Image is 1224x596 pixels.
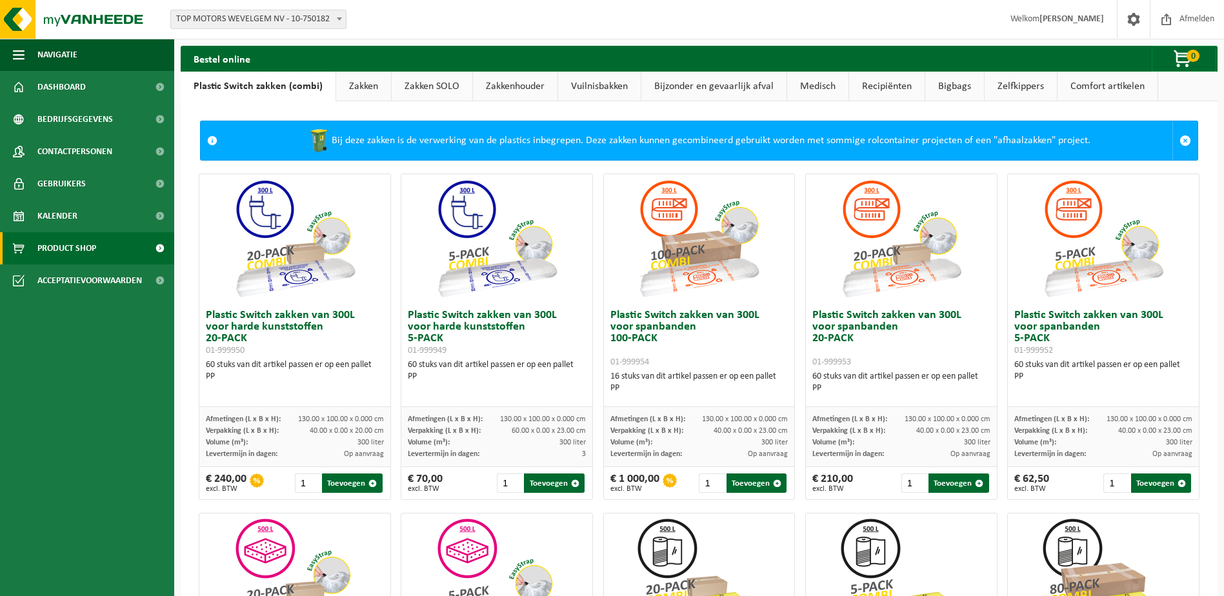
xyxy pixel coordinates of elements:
a: Zakken SOLO [392,72,472,101]
span: 40.00 x 0.00 x 20.00 cm [310,427,384,435]
div: 60 stuks van dit artikel passen er op een pallet [1014,359,1192,382]
a: Zelfkippers [985,72,1057,101]
span: 01-999954 [610,357,649,367]
input: 1 [497,473,523,493]
span: Acceptatievoorwaarden [37,264,142,297]
span: excl. BTW [610,485,659,493]
span: Gebruikers [37,168,86,200]
span: Levertermijn in dagen: [1014,450,1086,458]
div: € 1 000,00 [610,473,659,493]
span: Afmetingen (L x B x H): [206,415,281,423]
span: TOP MOTORS WEVELGEM NV - 10-750182 [171,10,346,28]
a: Zakken [336,72,391,101]
h3: Plastic Switch zakken van 300L voor spanbanden 20-PACK [812,310,990,368]
span: 01-999949 [408,346,446,355]
span: Levertermijn in dagen: [408,450,479,458]
span: 40.00 x 0.00 x 23.00 cm [714,427,788,435]
span: Verpakking (L x B x H): [206,427,279,435]
a: Vuilnisbakken [558,72,641,101]
input: 1 [1103,473,1129,493]
span: Product Shop [37,232,96,264]
h3: Plastic Switch zakken van 300L voor spanbanden 100-PACK [610,310,788,368]
span: Volume (m³): [812,439,854,446]
span: 01-999952 [1014,346,1053,355]
a: Zakkenhouder [473,72,557,101]
span: Op aanvraag [950,450,990,458]
span: 130.00 x 100.00 x 0.000 cm [905,415,990,423]
span: 130.00 x 100.00 x 0.000 cm [1107,415,1192,423]
span: Verpakking (L x B x H): [610,427,683,435]
span: 0 [1187,50,1199,62]
button: Toevoegen [322,473,382,493]
h3: Plastic Switch zakken van 300L voor harde kunststoffen 5-PACK [408,310,586,356]
button: Toevoegen [1131,473,1191,493]
span: 300 liter [357,439,384,446]
a: Comfort artikelen [1058,72,1158,101]
span: Volume (m³): [206,439,248,446]
div: 60 stuks van dit artikel passen er op een pallet [206,359,384,382]
div: 16 stuks van dit artikel passen er op een pallet [610,371,788,394]
h2: Bestel online [181,46,263,71]
span: Verpakking (L x B x H): [408,427,481,435]
div: PP [206,371,384,382]
span: 01-999950 [206,346,245,355]
img: 01-999952 [1039,174,1168,303]
button: Toevoegen [928,473,988,493]
span: Verpakking (L x B x H): [1014,427,1087,435]
span: Verpakking (L x B x H): [812,427,885,435]
input: 1 [901,473,927,493]
div: € 240,00 [206,473,246,493]
span: TOP MOTORS WEVELGEM NV - 10-750182 [170,10,346,29]
span: 130.00 x 100.00 x 0.000 cm [702,415,788,423]
input: 1 [699,473,725,493]
img: 01-999949 [432,174,561,303]
a: Bijzonder en gevaarlijk afval [641,72,787,101]
span: 60.00 x 0.00 x 23.00 cm [512,427,586,435]
span: Levertermijn in dagen: [812,450,884,458]
span: Op aanvraag [1152,450,1192,458]
span: Op aanvraag [344,450,384,458]
span: Volume (m³): [1014,439,1056,446]
span: 130.00 x 100.00 x 0.000 cm [500,415,586,423]
h3: Plastic Switch zakken van 300L voor harde kunststoffen 20-PACK [206,310,384,356]
span: excl. BTW [206,485,246,493]
div: € 62,50 [1014,473,1049,493]
a: Plastic Switch zakken (combi) [181,72,336,101]
span: Navigatie [37,39,77,71]
span: excl. BTW [1014,485,1049,493]
span: 300 liter [1166,439,1192,446]
button: Toevoegen [727,473,787,493]
span: Levertermijn in dagen: [610,450,682,458]
span: Dashboard [37,71,86,103]
input: 1 [295,473,321,493]
div: 60 stuks van dit artikel passen er op een pallet [408,359,586,382]
div: € 70,00 [408,473,443,493]
span: Afmetingen (L x B x H): [408,415,483,423]
img: 01-999950 [230,174,359,303]
a: Bigbags [925,72,984,101]
span: Afmetingen (L x B x H): [1014,415,1089,423]
a: Recipiënten [849,72,925,101]
span: Bedrijfsgegevens [37,103,113,135]
span: Volume (m³): [610,439,652,446]
span: excl. BTW [408,485,443,493]
span: 40.00 x 0.00 x 23.00 cm [916,427,990,435]
span: Op aanvraag [748,450,788,458]
button: 0 [1152,46,1216,72]
div: Bij deze zakken is de verwerking van de plastics inbegrepen. Deze zakken kunnen gecombineerd gebr... [224,121,1172,160]
div: PP [1014,371,1192,382]
img: 01-999953 [837,174,966,303]
span: Levertermijn in dagen: [206,450,277,458]
div: 60 stuks van dit artikel passen er op een pallet [812,371,990,394]
div: PP [812,382,990,394]
div: PP [408,371,586,382]
span: 300 liter [964,439,990,446]
a: Medisch [787,72,848,101]
span: Afmetingen (L x B x H): [812,415,887,423]
span: 3 [582,450,586,458]
span: Volume (m³): [408,439,450,446]
span: 300 liter [559,439,586,446]
img: 01-999954 [634,174,763,303]
button: Toevoegen [524,473,584,493]
a: Sluit melding [1172,121,1198,160]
